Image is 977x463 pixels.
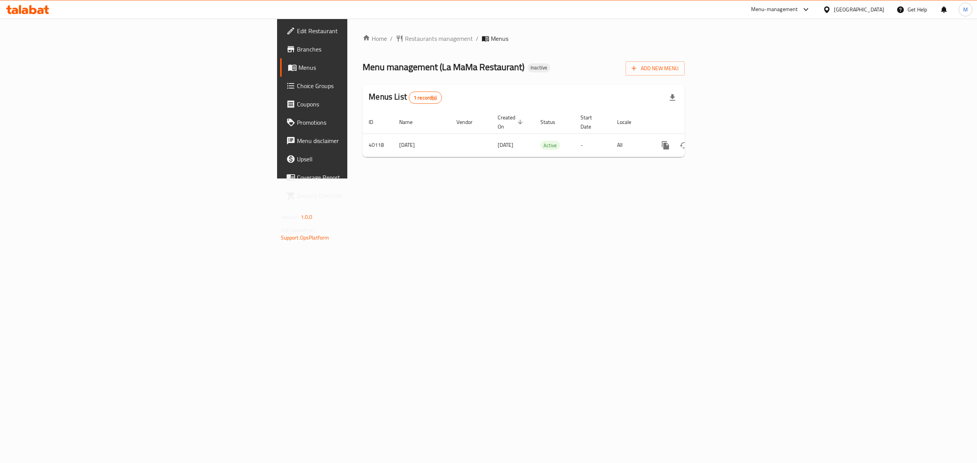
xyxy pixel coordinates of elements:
span: Status [540,117,565,127]
a: Choice Groups [280,77,440,95]
a: Grocery Checklist [280,186,440,205]
button: more [656,136,675,154]
span: Menu management ( La MaMa Restaurant ) [363,58,524,76]
span: Menu disclaimer [297,136,434,145]
span: Start Date [580,113,602,131]
td: All [611,133,650,157]
a: Support.OpsPlatform [281,233,329,243]
span: Active [540,141,560,150]
h2: Menus List [369,91,442,104]
span: Menus [298,63,434,72]
span: Vendor [456,117,482,127]
span: Upsell [297,154,434,164]
span: Locale [617,117,641,127]
div: Export file [663,88,682,107]
span: [DATE] [498,140,513,150]
span: Edit Restaurant [297,26,434,35]
span: Add New Menu [632,64,679,73]
span: 1 record(s) [409,94,442,101]
div: Inactive [527,63,550,72]
a: Promotions [280,113,440,132]
td: - [574,133,611,157]
span: Get support on: [281,225,316,235]
a: Menu disclaimer [280,132,440,150]
div: Total records count [409,92,442,104]
span: Coupons [297,100,434,109]
div: Menu-management [751,5,798,14]
span: ID [369,117,383,127]
button: Add New Menu [626,61,685,76]
span: Inactive [527,64,550,71]
a: Coupons [280,95,440,113]
li: / [476,34,479,43]
span: Coverage Report [297,173,434,182]
span: 1.0.0 [301,212,313,222]
a: Coverage Report [280,168,440,186]
span: Name [399,117,422,127]
a: Menus [280,58,440,77]
span: Version: [281,212,300,222]
div: [GEOGRAPHIC_DATA] [834,5,884,14]
span: Grocery Checklist [297,191,434,200]
nav: breadcrumb [363,34,685,43]
span: M [963,5,968,14]
span: Promotions [297,118,434,127]
a: Upsell [280,150,440,168]
table: enhanced table [363,111,736,157]
span: Menus [491,34,508,43]
a: Edit Restaurant [280,22,440,40]
th: Actions [650,111,736,134]
button: Change Status [675,136,693,154]
span: Branches [297,45,434,54]
a: Branches [280,40,440,58]
span: Choice Groups [297,81,434,90]
span: Created On [498,113,525,131]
